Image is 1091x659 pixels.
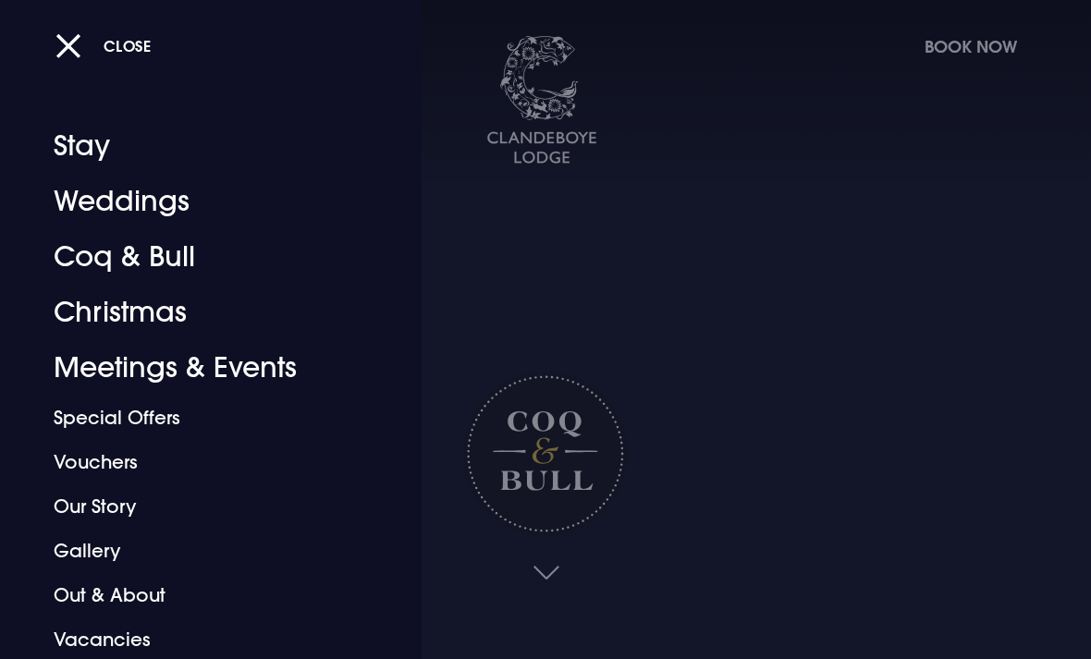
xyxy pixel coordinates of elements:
button: Close [55,27,152,65]
span: Close [104,36,152,55]
a: Meetings & Events [54,340,343,396]
a: Our Story [54,484,343,529]
a: Coq & Bull [54,229,343,285]
a: Gallery [54,529,343,573]
a: Out & About [54,573,343,617]
a: Weddings [54,174,343,229]
a: Christmas [54,285,343,340]
a: Stay [54,118,343,174]
a: Vouchers [54,440,343,484]
a: Special Offers [54,396,343,440]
